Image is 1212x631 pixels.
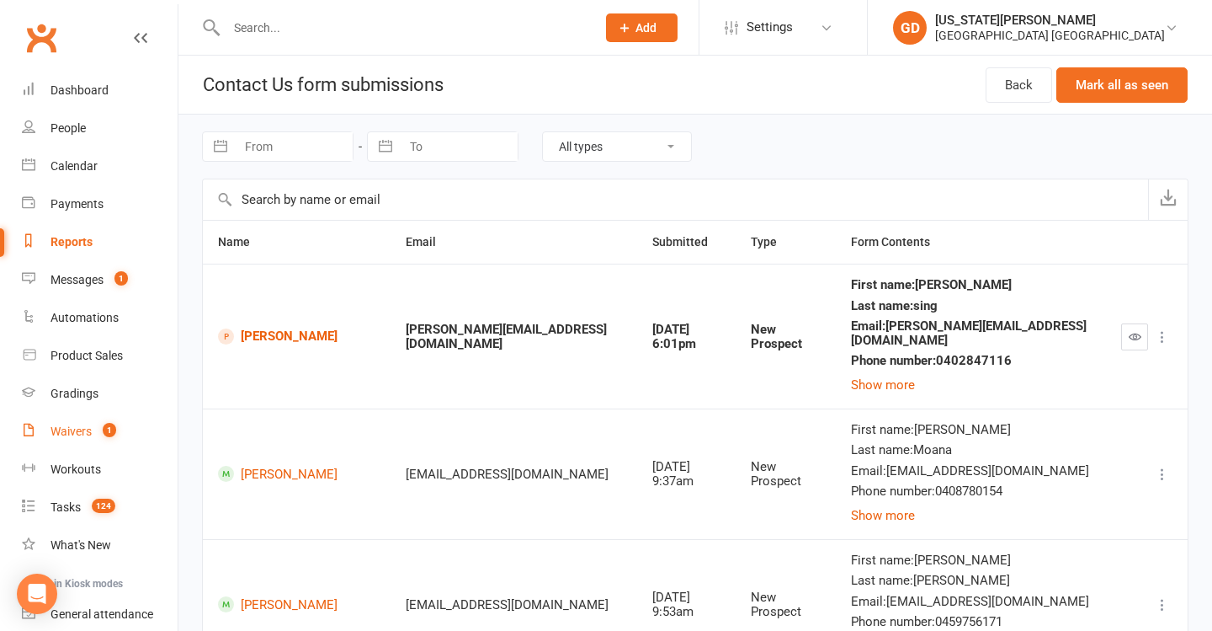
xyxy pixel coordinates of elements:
div: Messages [50,273,104,286]
div: First name : [PERSON_NAME] [851,278,1091,292]
div: [DATE] 9:53am [652,591,720,618]
a: People [22,110,178,147]
div: Open Intercom Messenger [17,574,57,614]
span: 1 [103,423,116,437]
div: Waivers [50,425,92,438]
input: Search... [221,16,584,40]
a: Messages 1 [22,261,178,299]
a: Payments [22,185,178,223]
div: Product Sales [50,349,123,362]
div: Phone number : 0459756171 [851,615,1091,629]
span: 1 [114,271,128,286]
button: Mark all as seen [1056,67,1188,103]
div: Workouts [50,463,101,476]
a: Workouts [22,451,178,489]
a: Waivers 1 [22,413,178,451]
input: From [236,132,353,161]
a: Dashboard [22,72,178,110]
button: Add [606,13,678,42]
div: Phone number : 0408780154 [851,484,1091,499]
div: Reports [50,235,93,249]
div: People [50,121,86,135]
th: Form Contents [836,221,1106,264]
div: [EMAIL_ADDRESS][DOMAIN_NAME] [406,598,622,612]
div: Calendar [50,159,98,173]
h1: Contact Us form submissions [178,56,444,114]
div: New Prospect [751,460,820,488]
a: Gradings [22,375,178,413]
div: Gradings [50,387,98,400]
div: New Prospect [751,323,820,350]
span: Add [635,21,656,35]
a: Clubworx [20,17,62,59]
th: Submitted [637,221,736,264]
div: General attendance [50,607,153,621]
input: To [401,132,518,161]
div: [DATE] 6:01pm [652,323,720,350]
div: [GEOGRAPHIC_DATA] [GEOGRAPHIC_DATA] [935,28,1165,43]
div: Last name : Moana [851,443,1091,457]
div: GD [893,11,927,45]
div: First name : [PERSON_NAME] [851,423,1091,437]
th: Type [736,221,835,264]
div: Automations [50,311,119,324]
th: Name [203,221,391,264]
a: [PERSON_NAME] [218,329,375,345]
a: [PERSON_NAME] [218,596,375,612]
span: 124 [92,499,115,513]
div: Email : [EMAIL_ADDRESS][DOMAIN_NAME] [851,595,1091,609]
div: What's New [50,538,111,552]
div: Payments [50,197,104,211]
button: Show more [851,375,915,395]
a: [PERSON_NAME] [218,466,375,482]
div: Email : [EMAIL_ADDRESS][DOMAIN_NAME] [851,464,1091,479]
div: [PERSON_NAME][EMAIL_ADDRESS][DOMAIN_NAME] [406,323,622,350]
input: Search by name or email [203,179,1148,220]
a: Reports [22,223,178,261]
a: Product Sales [22,337,178,375]
span: Settings [747,8,793,46]
div: Phone number : 0402847116 [851,354,1091,368]
div: Dashboard [50,83,109,97]
a: Tasks 124 [22,489,178,527]
div: [EMAIL_ADDRESS][DOMAIN_NAME] [406,468,622,482]
button: Show more [851,505,915,526]
div: [DATE] 9:37am [652,460,720,488]
div: Last name : [PERSON_NAME] [851,574,1091,588]
div: Last name : sing [851,299,1091,313]
div: Tasks [50,500,81,514]
div: New Prospect [751,591,820,618]
div: [US_STATE][PERSON_NAME] [935,13,1165,28]
div: First name : [PERSON_NAME] [851,553,1091,568]
a: Back [986,67,1052,103]
a: Automations [22,299,178,337]
th: Email [391,221,637,264]
a: What's New [22,527,178,564]
div: Email : [PERSON_NAME][EMAIL_ADDRESS][DOMAIN_NAME] [851,319,1091,347]
a: Calendar [22,147,178,185]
